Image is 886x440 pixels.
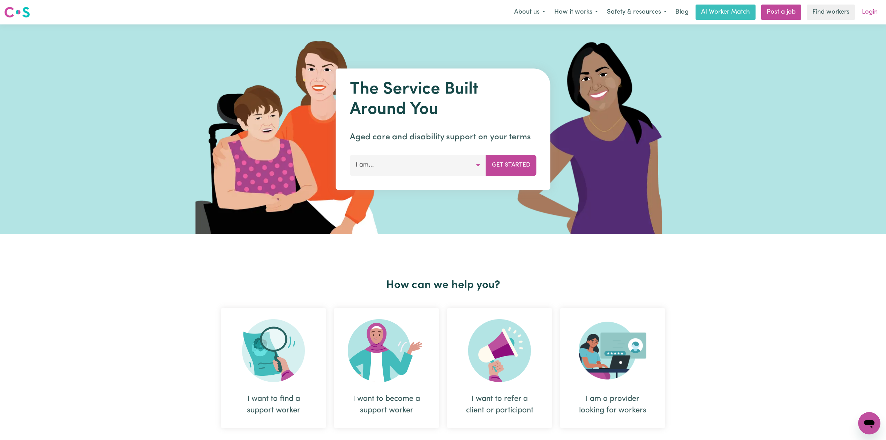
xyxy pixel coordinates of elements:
[671,5,693,20] a: Blog
[242,319,305,382] img: Search
[696,5,756,20] a: AI Worker Match
[560,308,665,428] div: I am a provider looking for workers
[351,393,422,416] div: I want to become a support worker
[510,5,550,20] button: About us
[602,5,671,20] button: Safety & resources
[238,393,309,416] div: I want to find a support worker
[577,393,648,416] div: I am a provider looking for workers
[579,319,646,382] img: Provider
[486,155,536,176] button: Get Started
[858,5,882,20] a: Login
[221,308,326,428] div: I want to find a support worker
[4,4,30,20] a: Careseekers logo
[447,308,552,428] div: I want to refer a client or participant
[348,319,425,382] img: Become Worker
[350,80,536,120] h1: The Service Built Around You
[468,319,531,382] img: Refer
[464,393,535,416] div: I want to refer a client or participant
[761,5,801,20] a: Post a job
[350,131,536,144] p: Aged care and disability support on your terms
[4,6,30,19] img: Careseekers logo
[334,308,439,428] div: I want to become a support worker
[807,5,855,20] a: Find workers
[858,412,880,434] iframe: Button to launch messaging window
[350,155,486,176] button: I am...
[217,279,669,292] h2: How can we help you?
[550,5,602,20] button: How it works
